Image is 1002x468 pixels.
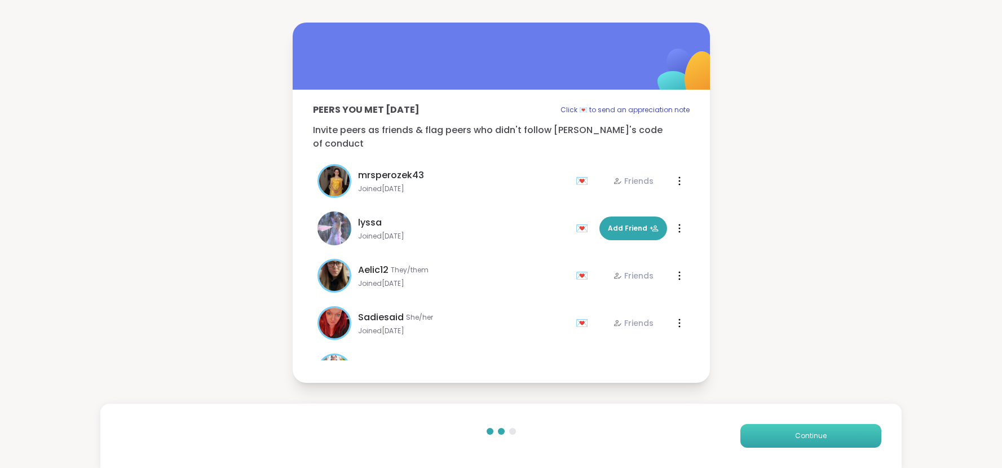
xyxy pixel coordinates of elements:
[613,317,654,329] div: Friends
[313,103,420,117] p: Peers you met [DATE]
[406,313,433,322] span: She/her
[576,267,593,285] div: 💌
[319,261,350,291] img: Aelic12
[576,219,593,237] div: 💌
[560,103,690,117] p: Click 💌 to send an appreciation note
[613,175,654,187] div: Friends
[795,431,827,441] span: Continue
[740,424,881,448] button: Continue
[319,355,350,386] img: Jessiegirl0719
[576,314,593,332] div: 💌
[358,184,569,193] span: Joined [DATE]
[358,279,569,288] span: Joined [DATE]
[613,270,654,281] div: Friends
[313,123,690,151] p: Invite peers as friends & flag peers who didn't follow [PERSON_NAME]'s code of conduct
[358,232,569,241] span: Joined [DATE]
[576,172,593,190] div: 💌
[319,166,350,196] img: mrsperozek43
[358,311,404,324] span: Sadiesaid
[358,263,389,277] span: Aelic12
[631,19,743,131] img: ShareWell Logomark
[358,358,421,372] span: Jessiegirl0719
[319,308,350,338] img: Sadiesaid
[608,223,659,233] span: Add Friend
[599,217,667,240] button: Add Friend
[391,266,429,275] span: They/them
[317,211,351,245] img: lyssa
[358,169,424,182] span: mrsperozek43
[358,326,569,335] span: Joined [DATE]
[358,216,382,229] span: lyssa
